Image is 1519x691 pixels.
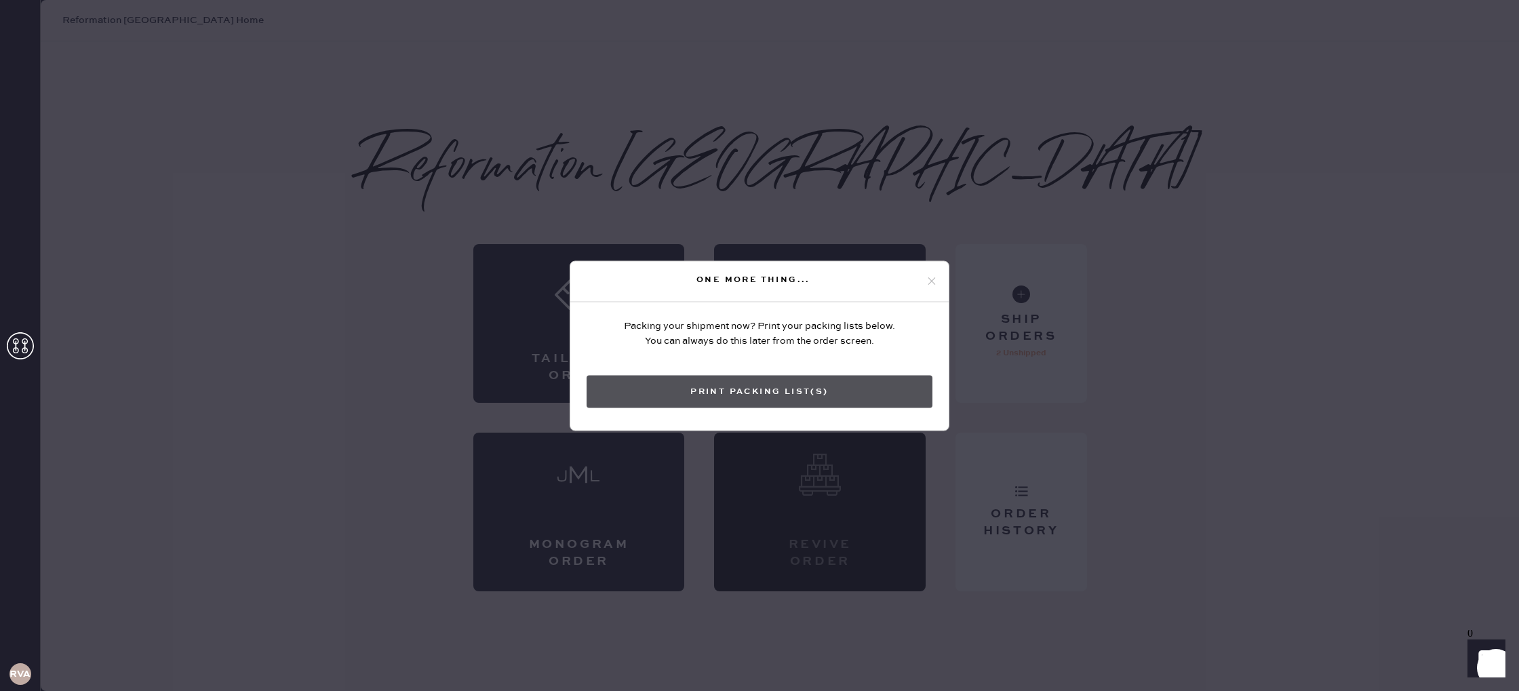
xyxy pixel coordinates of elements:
[624,318,895,348] div: Packing your shipment now? Print your packing lists below. You can always do this later from the ...
[9,669,31,679] h3: RVA
[587,375,932,408] button: Print Packing List(s)
[581,272,926,288] div: One more thing...
[1455,630,1513,688] iframe: Front Chat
